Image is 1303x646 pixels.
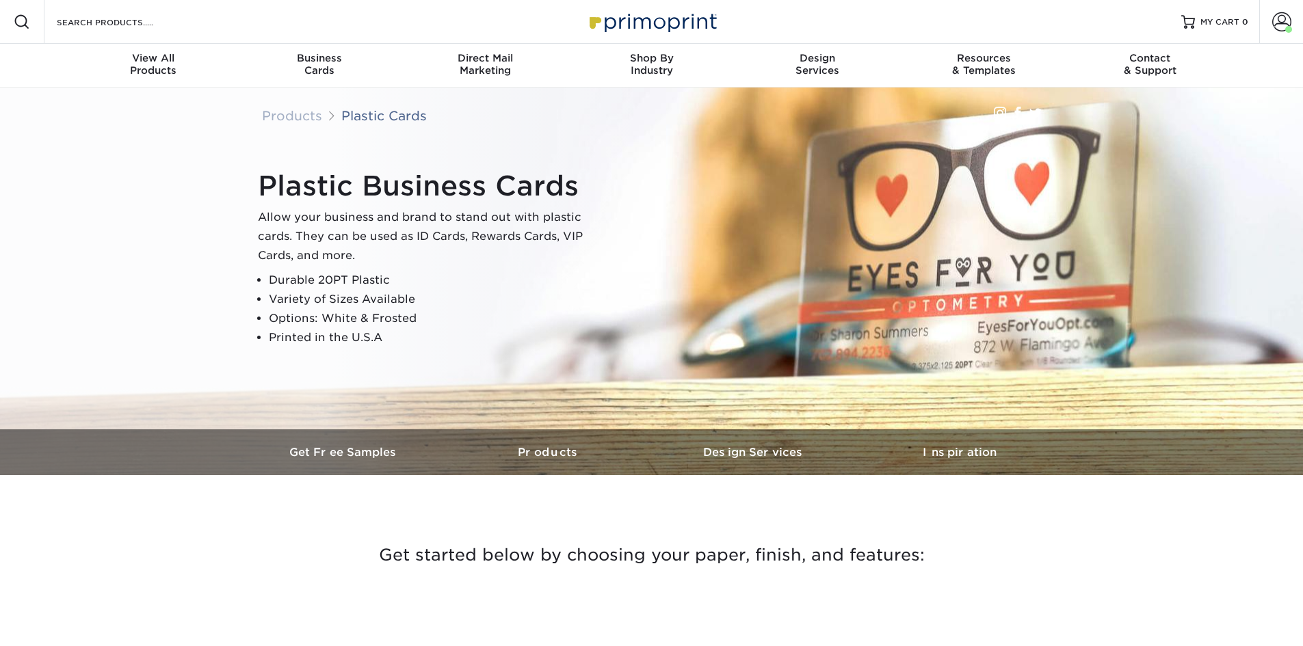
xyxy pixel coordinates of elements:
[262,108,322,123] a: Products
[1067,44,1233,88] a: Contact& Support
[1067,52,1233,77] div: & Support
[735,52,901,77] div: Services
[402,52,568,64] span: Direct Mail
[241,429,447,475] a: Get Free Samples
[236,52,402,77] div: Cards
[568,44,735,88] a: Shop ByIndustry
[583,7,720,36] img: Primoprint
[269,309,600,328] li: Options: White & Frosted
[70,52,237,64] span: View All
[857,429,1062,475] a: Inspiration
[857,446,1062,459] h3: Inspiration
[258,170,600,202] h1: Plastic Business Cards
[402,52,568,77] div: Marketing
[236,52,402,64] span: Business
[447,446,652,459] h3: Products
[341,108,427,123] a: Plastic Cards
[447,429,652,475] a: Products
[70,44,237,88] a: View AllProducts
[652,446,857,459] h3: Design Services
[1067,52,1233,64] span: Contact
[652,429,857,475] a: Design Services
[269,328,600,347] li: Printed in the U.S.A
[241,446,447,459] h3: Get Free Samples
[252,524,1052,586] h3: Get started below by choosing your paper, finish, and features:
[901,52,1067,77] div: & Templates
[1242,17,1248,27] span: 0
[735,52,901,64] span: Design
[402,44,568,88] a: Direct MailMarketing
[236,44,402,88] a: BusinessCards
[568,52,735,64] span: Shop By
[269,271,600,290] li: Durable 20PT Plastic
[901,52,1067,64] span: Resources
[568,52,735,77] div: Industry
[901,44,1067,88] a: Resources& Templates
[735,44,901,88] a: DesignServices
[1200,16,1239,28] span: MY CART
[55,14,189,30] input: SEARCH PRODUCTS.....
[70,52,237,77] div: Products
[269,290,600,309] li: Variety of Sizes Available
[258,208,600,265] p: Allow your business and brand to stand out with plastic cards. They can be used as ID Cards, Rewa...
